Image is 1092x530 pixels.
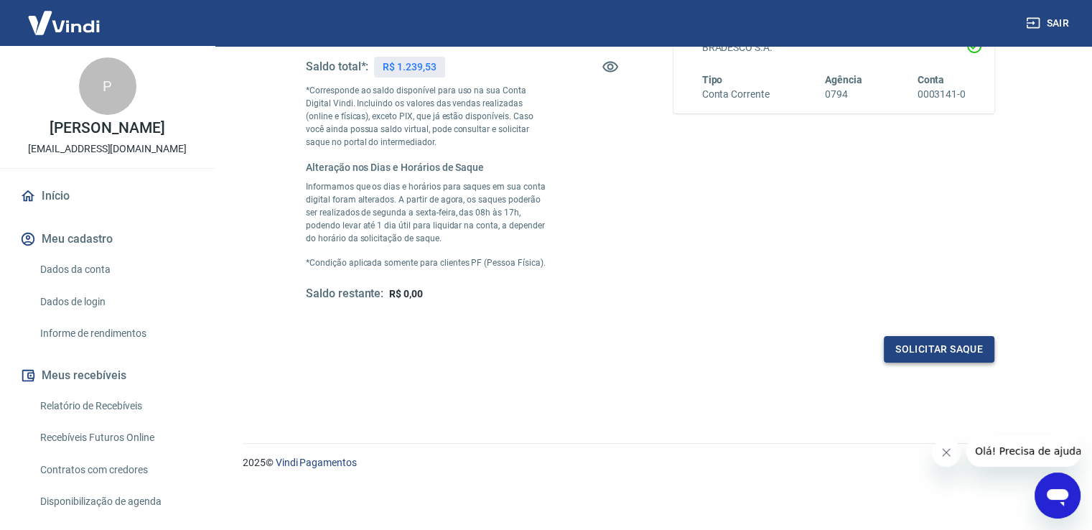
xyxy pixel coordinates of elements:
div: P [79,57,136,115]
a: Contratos com credores [34,455,197,485]
span: Conta [917,74,944,85]
a: Informe de rendimentos [34,319,197,348]
button: Sair [1023,10,1075,37]
p: Informamos que os dias e horários para saques em sua conta digital foram alterados. A partir de a... [306,180,547,245]
iframe: Fechar mensagem [932,438,961,467]
a: Relatório de Recebíveis [34,391,197,421]
button: Solicitar saque [884,336,994,363]
a: Dados da conta [34,255,197,284]
h6: Conta Corrente [702,87,770,102]
iframe: Mensagem da empresa [966,435,1081,467]
a: Início [17,180,197,212]
a: Vindi Pagamentos [276,457,357,468]
p: *Corresponde ao saldo disponível para uso na sua Conta Digital Vindi. Incluindo os valores das ve... [306,84,547,149]
iframe: Botão para abrir a janela de mensagens [1035,473,1081,519]
p: R$ 1.239,53 [383,60,436,75]
span: R$ 0,00 [389,288,423,299]
a: Disponibilização de agenda [34,487,197,516]
h5: Saldo restante: [306,287,383,302]
span: Tipo [702,74,723,85]
h6: 0003141-0 [917,87,966,102]
h6: BRADESCO S.A. [702,40,966,55]
p: [EMAIL_ADDRESS][DOMAIN_NAME] [28,141,187,157]
a: Recebíveis Futuros Online [34,423,197,452]
a: Dados de login [34,287,197,317]
h6: Alteração nos Dias e Horários de Saque [306,160,547,175]
h6: 0794 [825,87,862,102]
p: 2025 © [243,455,1058,470]
p: [PERSON_NAME] [50,121,164,136]
button: Meu cadastro [17,223,197,255]
span: Agência [825,74,862,85]
h5: Saldo total*: [306,60,368,74]
img: Vindi [17,1,111,45]
span: Olá! Precisa de ajuda? [9,10,121,22]
p: *Condição aplicada somente para clientes PF (Pessoa Física). [306,256,547,269]
button: Meus recebíveis [17,360,197,391]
